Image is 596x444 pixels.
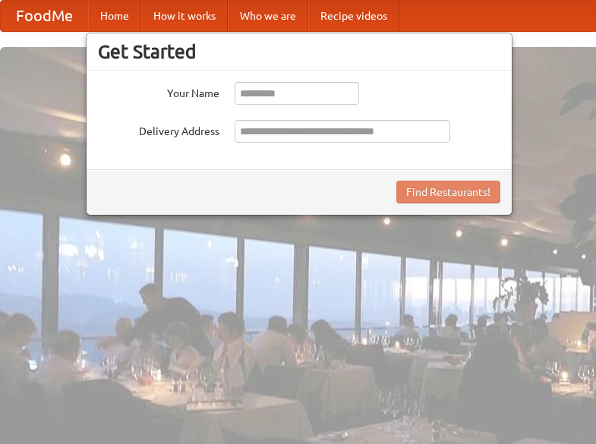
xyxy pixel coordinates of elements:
[98,120,219,139] label: Delivery Address
[88,1,141,31] a: Home
[396,181,500,203] button: Find Restaurants!
[1,1,88,31] a: FoodMe
[308,1,399,31] a: Recipe videos
[98,40,500,63] h3: Get Started
[98,82,219,101] label: Your Name
[141,1,228,31] a: How it works
[228,1,308,31] a: Who we are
